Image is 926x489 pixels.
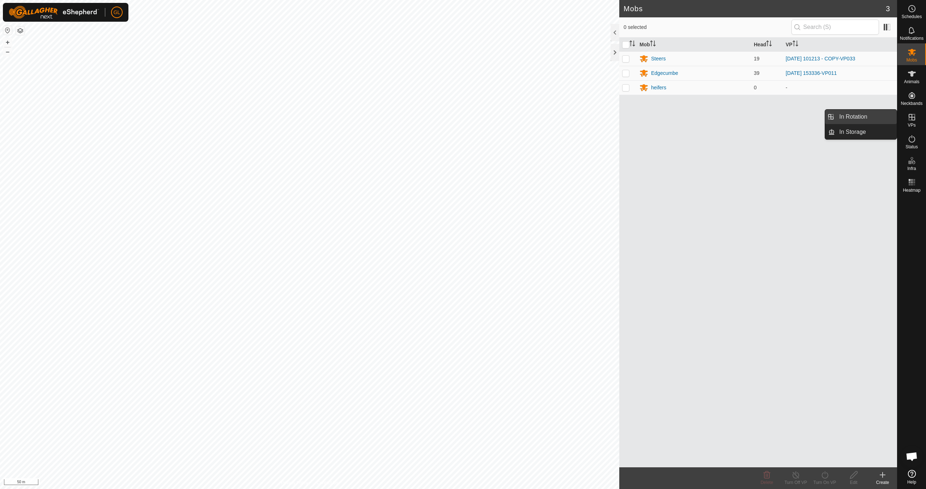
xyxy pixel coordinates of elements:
div: Turn On VP [810,479,839,486]
div: Edgecumbe [651,69,678,77]
span: 39 [754,70,760,76]
span: Animals [904,80,919,84]
p-sorticon: Activate to sort [766,42,772,47]
span: Neckbands [901,101,922,106]
a: In Storage [835,125,897,139]
span: 3 [886,3,890,14]
span: Notifications [900,36,923,41]
div: Turn Off VP [781,479,810,486]
a: Privacy Policy [281,480,308,486]
a: Open chat [901,446,923,467]
a: Help [897,467,926,487]
span: Delete [761,480,773,485]
th: Mob [637,38,751,52]
button: Reset Map [3,26,12,35]
span: In Storage [839,128,866,136]
th: VP [783,38,897,52]
span: Status [905,145,918,149]
a: Contact Us [317,480,338,486]
button: + [3,38,12,47]
a: [DATE] 101213 - COPY-VP033 [786,56,855,61]
span: 0 [754,85,757,90]
span: VPs [908,123,916,127]
span: 19 [754,56,760,61]
span: GL [114,9,120,16]
a: [DATE] 153336-VP011 [786,70,837,76]
div: Edit [839,479,868,486]
button: Map Layers [16,26,25,35]
button: – [3,47,12,56]
a: In Rotation [835,110,897,124]
span: Help [907,480,916,484]
div: heifers [651,84,666,92]
span: 0 selected [624,24,791,31]
span: In Rotation [839,112,867,121]
p-sorticon: Activate to sort [650,42,656,47]
span: Infra [907,166,916,171]
li: In Rotation [825,110,897,124]
li: In Storage [825,125,897,139]
span: Schedules [901,14,922,19]
div: Steers [651,55,666,63]
img: Gallagher Logo [9,6,99,19]
h2: Mobs [624,4,886,13]
p-sorticon: Activate to sort [793,42,798,47]
td: - [783,80,897,95]
input: Search (S) [791,20,879,35]
th: Head [751,38,783,52]
span: Heatmap [903,188,921,192]
p-sorticon: Activate to sort [629,42,635,47]
span: Mobs [906,58,917,62]
div: Create [868,479,897,486]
